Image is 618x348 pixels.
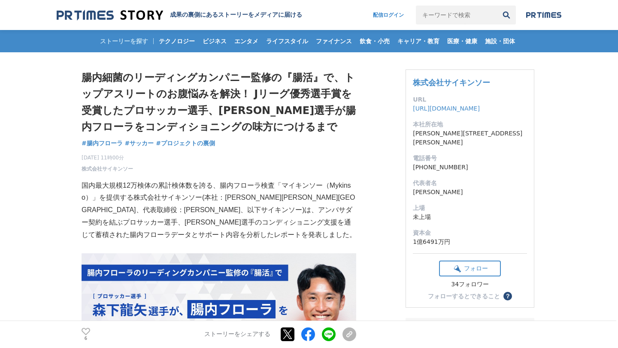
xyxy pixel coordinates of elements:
[394,30,443,52] a: キャリア・教育
[505,293,511,299] span: ？
[394,37,443,45] span: キャリア・教育
[82,180,356,241] p: 国内最大規模12万検体の累計検体数を誇る、腸内フローラ検査「マイキンソー（Mykinso）」を提供する株式会社サイキンソー(本社：[PERSON_NAME][PERSON_NAME][GEOGR...
[413,204,527,213] dt: 上場
[413,213,527,222] dd: 未上場
[82,336,90,341] p: 6
[413,228,527,237] dt: 資本金
[156,139,215,147] span: #プロジェクトの裏側
[155,37,198,45] span: テクノロジー
[444,30,481,52] a: 医療・健康
[82,139,123,148] a: #腸内フローラ
[413,163,527,172] dd: [PHONE_NUMBER]
[170,11,302,19] h2: 成果の裏側にあるストーリーをメディアに届ける
[204,331,270,339] p: ストーリーをシェアする
[156,139,215,148] a: #プロジェクトの裏側
[413,179,527,188] dt: 代表者名
[413,78,490,87] a: 株式会社サイキンソー
[356,37,393,45] span: 飲食・小売
[497,6,516,24] button: 検索
[439,261,501,276] button: フォロー
[82,154,133,162] span: [DATE] 11時00分
[199,30,230,52] a: ビジネス
[413,95,527,104] dt: URL
[503,292,512,300] button: ？
[413,237,527,246] dd: 1億6491万円
[444,37,481,45] span: 医療・健康
[57,9,163,21] img: 成果の裏側にあるストーリーをメディアに届ける
[82,165,133,173] a: 株式会社サイキンソー
[413,129,527,147] dd: [PERSON_NAME][STREET_ADDRESS][PERSON_NAME]
[57,9,302,21] a: 成果の裏側にあるストーリーをメディアに届ける 成果の裏側にあるストーリーをメディアに届ける
[439,281,501,288] div: 34フォロワー
[416,6,497,24] input: キーワードで検索
[155,30,198,52] a: テクノロジー
[231,30,262,52] a: エンタメ
[482,30,518,52] a: 施設・団体
[413,154,527,163] dt: 電話番号
[413,188,527,197] dd: [PERSON_NAME]
[125,139,154,148] a: #サッカー
[82,139,123,147] span: #腸内フローラ
[413,105,480,112] a: [URL][DOMAIN_NAME]
[312,30,355,52] a: ファイナンス
[364,6,412,24] a: 配信ログイン
[263,37,312,45] span: ライフスタイル
[312,37,355,45] span: ファイナンス
[125,139,154,147] span: #サッカー
[526,12,561,18] img: prtimes
[263,30,312,52] a: ライフスタイル
[231,37,262,45] span: エンタメ
[356,30,393,52] a: 飲食・小売
[82,69,356,135] h1: 腸内細菌のリーディングカンパニー監修の『腸活』で、トップアスリートのお腹悩みを解決！ Jリーグ優秀選手賞を受賞したプロサッカー選手、[PERSON_NAME]選手が腸内フローラをコンディショニン...
[428,293,500,299] div: フォローするとできること
[413,120,527,129] dt: 本社所在地
[199,37,230,45] span: ビジネス
[482,37,518,45] span: 施設・団体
